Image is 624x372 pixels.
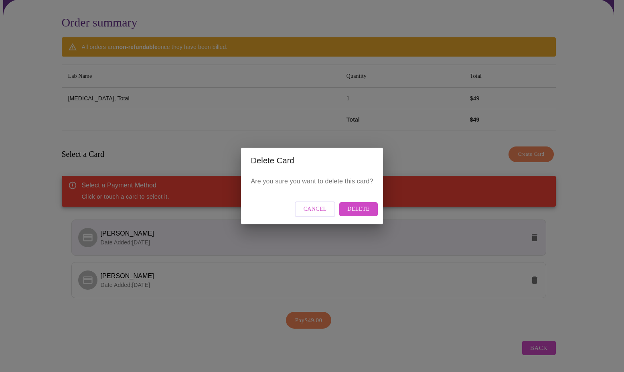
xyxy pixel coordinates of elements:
[251,177,373,186] p: Are you sure you want to delete this card?
[295,201,336,217] button: Cancel
[251,154,373,167] h2: Delete Card
[339,202,377,216] button: Delete
[304,204,327,214] span: Cancel
[347,204,369,214] span: Delete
